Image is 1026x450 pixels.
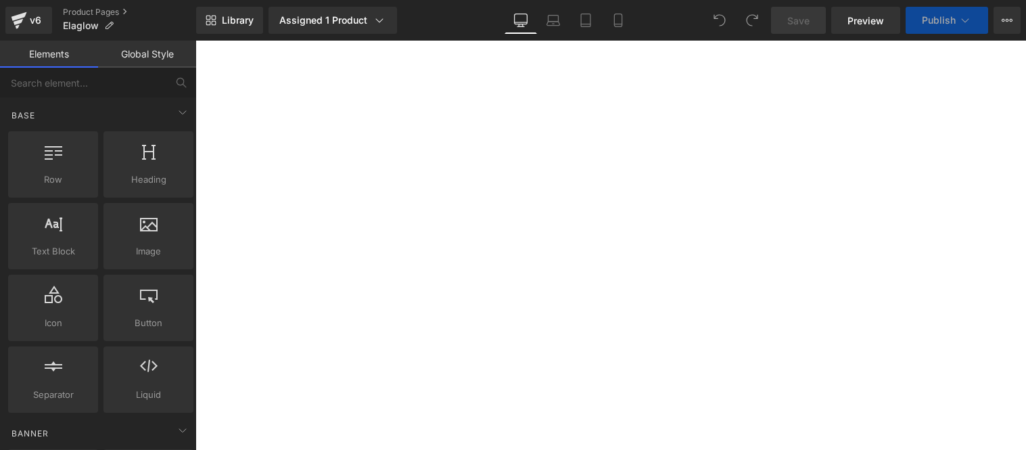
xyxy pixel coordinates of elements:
[63,20,99,31] span: Elaglow
[994,7,1021,34] button: More
[12,388,94,402] span: Separator
[10,109,37,122] span: Base
[537,7,569,34] a: Laptop
[505,7,537,34] a: Desktop
[279,14,386,27] div: Assigned 1 Product
[108,388,189,402] span: Liquid
[922,15,956,26] span: Publish
[108,244,189,258] span: Image
[98,41,196,68] a: Global Style
[12,173,94,187] span: Row
[12,244,94,258] span: Text Block
[196,7,263,34] a: New Library
[27,12,44,29] div: v6
[222,14,254,26] span: Library
[108,173,189,187] span: Heading
[831,7,900,34] a: Preview
[906,7,988,34] button: Publish
[602,7,634,34] a: Mobile
[569,7,602,34] a: Tablet
[10,427,50,440] span: Banner
[63,7,196,18] a: Product Pages
[12,316,94,330] span: Icon
[706,7,733,34] button: Undo
[108,316,189,330] span: Button
[847,14,884,28] span: Preview
[739,7,766,34] button: Redo
[787,14,810,28] span: Save
[5,7,52,34] a: v6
